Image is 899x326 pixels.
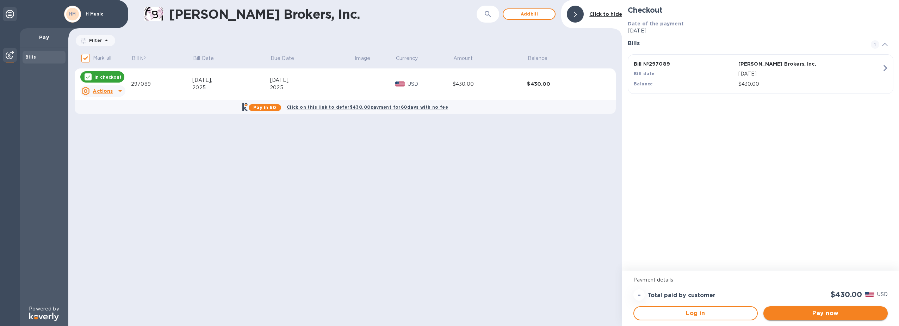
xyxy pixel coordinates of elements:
[640,309,751,318] span: Log in
[738,60,840,67] p: [PERSON_NAME] Brokers, Inc.
[453,55,473,62] p: Amount
[193,55,214,62] p: Bill Date
[396,55,418,62] p: Currency
[871,40,879,49] span: 1
[865,292,874,297] img: USD
[86,37,102,43] p: Filter
[509,10,549,18] span: Add bill
[270,77,354,84] div: [DATE],
[271,55,303,62] span: Due Date
[287,104,448,110] b: Click on this link to defer $430.00 payment for 60 days with no fee
[93,54,111,62] p: Mark all
[132,55,155,62] span: Bill №
[738,80,882,88] p: $430.00
[769,309,882,318] span: Pay now
[647,292,715,299] h3: Total paid by customer
[25,34,63,41] p: Pay
[453,80,527,88] div: $430.00
[628,27,893,35] p: [DATE]
[408,80,453,88] p: USD
[192,84,270,91] div: 2025
[633,289,645,301] div: =
[633,276,888,284] p: Payment details
[528,55,547,62] p: Balance
[503,8,556,20] button: Addbill
[831,290,862,299] h2: $430.00
[253,105,276,110] b: Pay in 60
[93,88,113,94] u: Actions
[271,55,294,62] p: Due Date
[395,81,405,86] img: USD
[69,11,76,17] b: HM
[628,21,684,26] b: Date of the payment
[192,77,270,84] div: [DATE],
[634,60,736,67] p: Bill № 297089
[634,71,655,76] b: Bill date
[25,54,36,60] b: Bills
[132,55,146,62] p: Bill №
[628,6,893,14] h2: Checkout
[738,70,882,78] p: [DATE]
[877,291,888,298] p: USD
[29,305,59,313] p: Powered by
[86,12,121,17] p: H Music
[628,54,893,94] button: Bill №297089[PERSON_NAME] Brokers, Inc.Bill date[DATE]Balance$430.00
[633,306,758,320] button: Log in
[589,11,622,17] b: Click to hide
[453,55,482,62] span: Amount
[270,84,354,91] div: 2025
[528,55,557,62] span: Balance
[169,7,477,22] h1: [PERSON_NAME] Brokers, Inc.
[131,80,192,88] div: 297089
[193,55,223,62] span: Bill Date
[527,80,602,87] div: $430.00
[94,74,122,80] p: In checkout
[634,81,653,86] b: Balance
[29,313,59,321] img: Logo
[355,55,370,62] p: Image
[763,306,888,320] button: Pay now
[628,40,862,47] h3: Bills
